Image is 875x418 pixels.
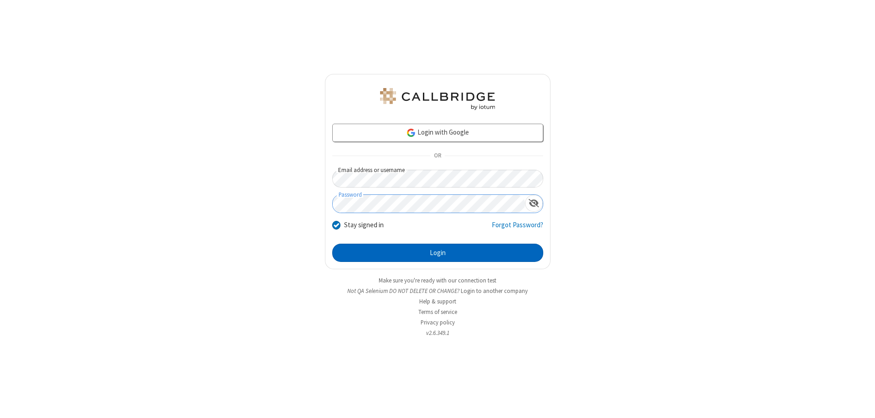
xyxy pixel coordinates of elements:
img: google-icon.png [406,128,416,138]
input: Email address or username [332,170,543,188]
button: Login [332,244,543,262]
input: Password [333,195,525,213]
a: Privacy policy [421,319,455,326]
a: Make sure you're ready with our connection test [379,277,496,284]
span: OR [430,150,445,162]
button: Login to another company [461,287,528,295]
a: Forgot Password? [492,220,543,237]
label: Stay signed in [344,220,384,230]
li: Not QA Selenium DO NOT DELETE OR CHANGE? [325,287,551,295]
a: Terms of service [418,308,457,316]
a: Login with Google [332,124,543,142]
img: QA Selenium DO NOT DELETE OR CHANGE [378,88,497,110]
li: v2.6.349.1 [325,329,551,337]
div: Show password [525,195,543,212]
a: Help & support [419,298,456,305]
